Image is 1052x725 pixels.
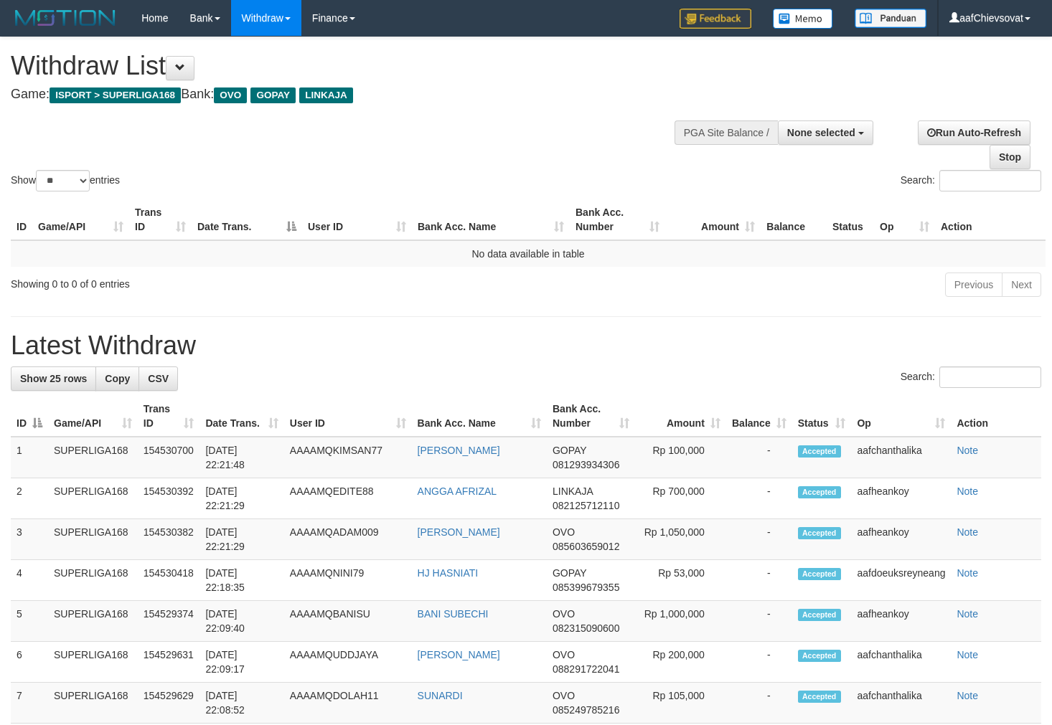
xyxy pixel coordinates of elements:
[11,683,48,724] td: 7
[635,396,726,437] th: Amount: activate to sort column ascending
[665,199,761,240] th: Amount: activate to sort column ascending
[939,170,1041,191] input: Search:
[798,527,841,539] span: Accepted
[787,127,855,138] span: None selected
[48,560,138,601] td: SUPERLIGA168
[957,567,978,579] a: Note
[901,366,1041,388] label: Search:
[547,396,635,437] th: Bank Acc. Number: activate to sort column ascending
[284,519,412,560] td: AAAAMQADAM009
[761,199,827,240] th: Balance
[553,690,575,701] span: OVO
[250,87,296,103] span: GOPAY
[675,120,778,145] div: PGA Site Balance /
[199,396,283,437] th: Date Trans.: activate to sort column ascending
[50,87,181,103] span: ISPORT > SUPERLIGA168
[105,373,130,384] span: Copy
[635,601,726,642] td: Rp 1,000,000
[553,459,619,470] span: Copy 081293934306 to clipboard
[284,437,412,478] td: AAAAMQKIMSAN77
[553,622,619,634] span: Copy 082315090600 to clipboard
[199,601,283,642] td: [DATE] 22:09:40
[48,601,138,642] td: SUPERLIGA168
[635,519,726,560] td: Rp 1,050,000
[851,396,951,437] th: Op: activate to sort column ascending
[412,396,547,437] th: Bank Acc. Name: activate to sort column ascending
[957,485,978,497] a: Note
[412,199,570,240] th: Bank Acc. Name: activate to sort column ascending
[726,478,792,519] td: -
[129,199,192,240] th: Trans ID: activate to sort column ascending
[199,683,283,724] td: [DATE] 22:08:52
[20,373,87,384] span: Show 25 rows
[778,120,873,145] button: None selected
[957,445,978,456] a: Note
[726,601,792,642] td: -
[11,366,96,391] a: Show 25 rows
[11,560,48,601] td: 4
[284,560,412,601] td: AAAAMQNINI79
[798,691,841,703] span: Accepted
[851,478,951,519] td: aafheankoy
[901,170,1041,191] label: Search:
[48,437,138,478] td: SUPERLIGA168
[798,445,841,458] span: Accepted
[553,445,586,456] span: GOPAY
[945,273,1002,297] a: Previous
[11,7,120,29] img: MOTION_logo.png
[199,560,283,601] td: [DATE] 22:18:35
[199,478,283,519] td: [DATE] 22:21:29
[798,609,841,621] span: Accepted
[138,478,200,519] td: 154530392
[773,9,833,29] img: Button%20Memo.svg
[48,642,138,683] td: SUPERLIGA168
[11,642,48,683] td: 6
[138,683,200,724] td: 154529629
[935,199,1046,240] th: Action
[138,519,200,560] td: 154530382
[138,601,200,642] td: 154529374
[11,240,1046,267] td: No data available in table
[553,567,586,579] span: GOPAY
[957,526,978,538] a: Note
[635,437,726,478] td: Rp 100,000
[1002,273,1041,297] a: Next
[553,541,619,552] span: Copy 085603659012 to clipboard
[138,396,200,437] th: Trans ID: activate to sort column ascending
[199,642,283,683] td: [DATE] 22:09:17
[726,396,792,437] th: Balance: activate to sort column ascending
[284,642,412,683] td: AAAAMQUDDJAYA
[851,519,951,560] td: aafheankoy
[32,199,129,240] th: Game/API: activate to sort column ascending
[553,704,619,716] span: Copy 085249785216 to clipboard
[418,690,463,701] a: SUNARDI
[851,601,951,642] td: aafheankoy
[11,437,48,478] td: 1
[11,519,48,560] td: 3
[11,331,1041,360] h1: Latest Withdraw
[553,582,619,593] span: Copy 085399679355 to clipboard
[302,199,412,240] th: User ID: activate to sort column ascending
[48,683,138,724] td: SUPERLIGA168
[418,526,500,538] a: [PERSON_NAME]
[851,642,951,683] td: aafchanthalika
[48,519,138,560] td: SUPERLIGA168
[635,683,726,724] td: Rp 105,000
[199,437,283,478] td: [DATE] 22:21:48
[138,560,200,601] td: 154530418
[418,649,500,660] a: [PERSON_NAME]
[11,87,687,102] h4: Game: Bank:
[726,560,792,601] td: -
[11,601,48,642] td: 5
[726,642,792,683] td: -
[957,608,978,620] a: Note
[851,437,951,478] td: aafchanthalika
[284,478,412,519] td: AAAAMQEDITE88
[48,396,138,437] th: Game/API: activate to sort column ascending
[418,485,497,497] a: ANGGA AFRIZAL
[199,519,283,560] td: [DATE] 22:21:29
[11,271,428,291] div: Showing 0 to 0 of 0 entries
[299,87,353,103] span: LINKAJA
[798,650,841,662] span: Accepted
[918,120,1030,145] a: Run Auto-Refresh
